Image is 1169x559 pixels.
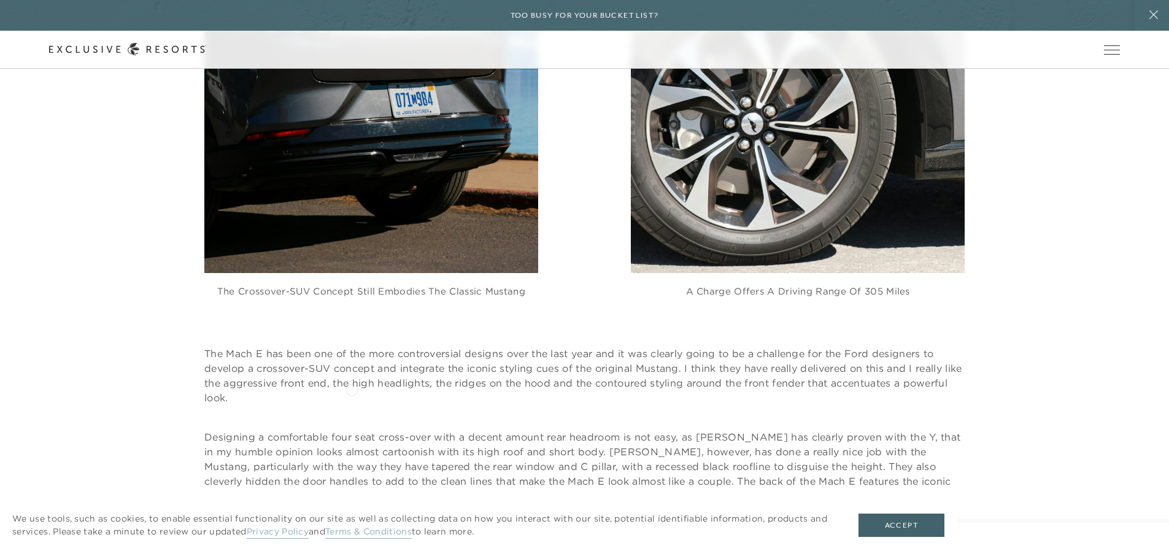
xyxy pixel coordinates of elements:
[325,526,412,539] a: Terms & Conditions
[247,526,309,539] a: Privacy Policy
[204,346,965,405] p: The Mach E has been one of the more controversial designs over the last year and it was clearly g...
[204,430,965,518] p: Designing a comfortable four seat cross-over with a decent amount rear headroom is not easy, as [...
[1104,45,1120,54] button: Open navigation
[12,512,834,538] p: We use tools, such as cookies, to enable essential functionality on our site as well as collectin...
[631,273,965,298] figcaption: A charge offers a driving range of 305 miles
[858,514,944,537] button: Accept
[204,273,538,298] figcaption: The crossover-SUV concept still embodies the classic Mustang
[511,10,659,21] h6: Too busy for your bucket list?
